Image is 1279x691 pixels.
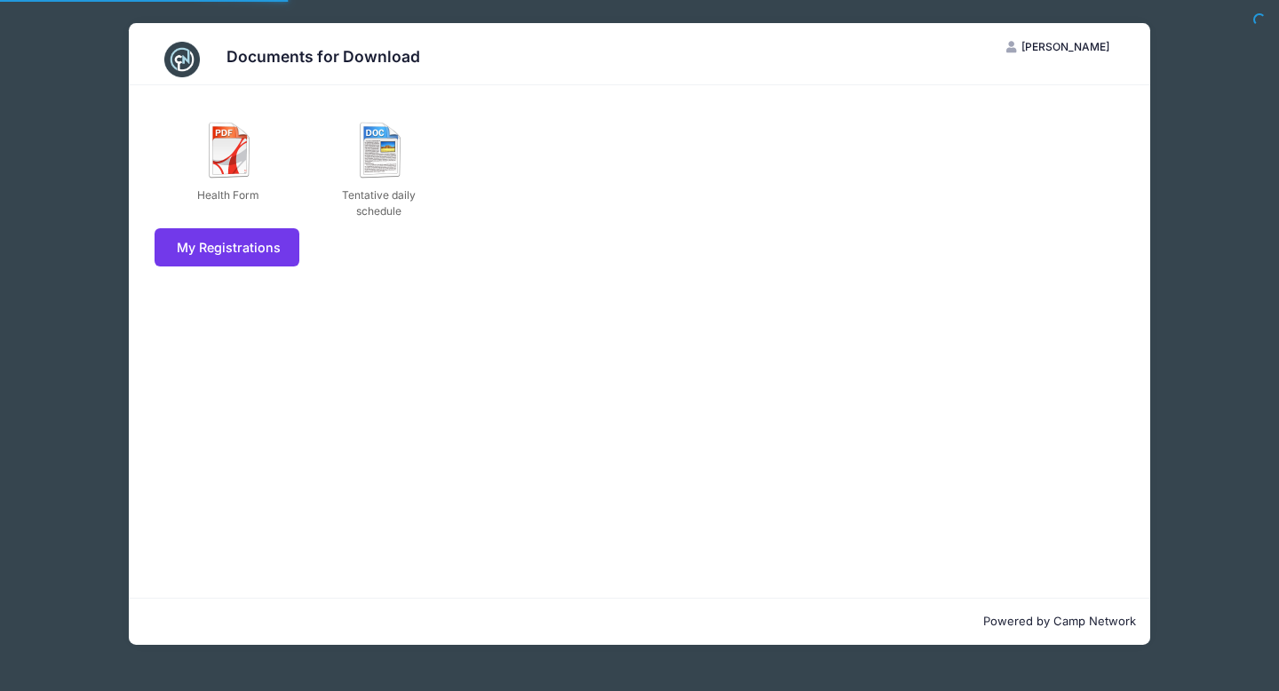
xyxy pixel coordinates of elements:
a: My Registrations [155,228,299,266]
button: [PERSON_NAME] [991,32,1124,62]
img: CampNetwork [164,42,200,77]
span: [PERSON_NAME] [1021,40,1109,53]
img: ico_pdf.png [202,122,258,179]
div: Tentative daily schedule [319,187,439,219]
img: ico_doc.png [353,122,409,179]
p: Powered by Camp Network [143,613,1136,631]
div: Health Form [168,187,288,203]
h3: Documents for Download [226,47,420,66]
